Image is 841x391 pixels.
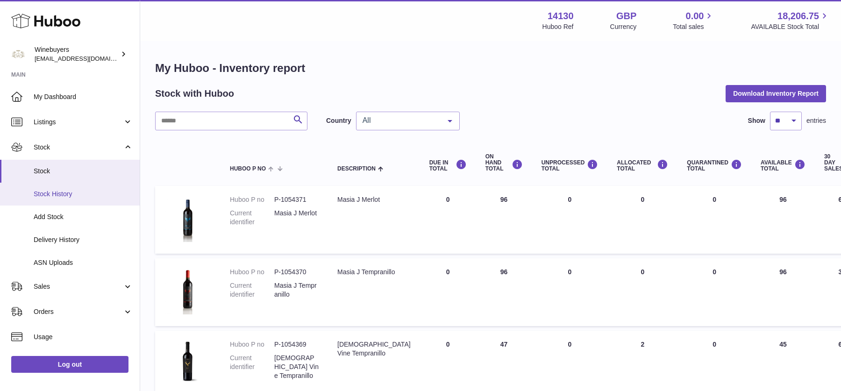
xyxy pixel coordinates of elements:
span: 0 [713,196,716,203]
td: 0 [420,186,476,254]
dd: Masia J Merlot [274,209,319,227]
td: 96 [476,258,532,326]
strong: GBP [616,10,636,22]
img: product image [164,268,211,314]
span: 0.00 [686,10,704,22]
label: Country [326,116,351,125]
dt: Current identifier [230,354,274,380]
span: ASN Uploads [34,258,133,267]
span: Add Stock [34,213,133,221]
span: entries [806,116,826,125]
td: 96 [751,258,815,326]
dt: Current identifier [230,209,274,227]
td: 0 [607,258,677,326]
dt: Current identifier [230,281,274,299]
div: Huboo Ref [542,22,574,31]
span: All [360,116,441,125]
div: Currency [610,22,637,31]
span: Listings [34,118,123,127]
span: Stock [34,143,123,152]
dt: Huboo P no [230,195,274,204]
div: QUARANTINED Total [687,159,742,172]
div: [DEMOGRAPHIC_DATA] Vine Tempranillo [337,340,411,358]
span: [EMAIL_ADDRESS][DOMAIN_NAME] [35,55,137,62]
dt: Huboo P no [230,268,274,277]
div: AVAILABLE Total [761,159,805,172]
span: Total sales [673,22,714,31]
td: 0 [532,186,608,254]
div: Winebuyers [35,45,119,63]
span: AVAILABLE Stock Total [751,22,830,31]
h2: Stock with Huboo [155,87,234,100]
span: Sales [34,282,123,291]
dd: P-1054371 [274,195,319,204]
span: Stock [34,167,133,176]
div: DUE IN TOTAL [429,159,467,172]
div: UNPROCESSED Total [542,159,599,172]
dd: Masia J Tempranillo [274,281,319,299]
img: ben@winebuyers.com [11,47,25,61]
div: Masia J Tempranillo [337,268,411,277]
div: Masia J Merlot [337,195,411,204]
img: product image [164,340,211,387]
td: 96 [476,186,532,254]
dt: Huboo P no [230,340,274,349]
td: 0 [607,186,677,254]
span: Usage [34,333,133,341]
img: product image [164,195,211,242]
td: 96 [751,186,815,254]
label: Show [748,116,765,125]
dd: P-1054369 [274,340,319,349]
dd: [DEMOGRAPHIC_DATA] Vine Tempranillo [274,354,319,380]
td: 0 [420,258,476,326]
a: 0.00 Total sales [673,10,714,31]
span: 0 [713,341,716,348]
span: My Dashboard [34,92,133,101]
div: ALLOCATED Total [617,159,668,172]
span: Description [337,166,376,172]
strong: 14130 [548,10,574,22]
span: Orders [34,307,123,316]
button: Download Inventory Report [726,85,826,102]
span: Huboo P no [230,166,266,172]
dd: P-1054370 [274,268,319,277]
h1: My Huboo - Inventory report [155,61,826,76]
a: Log out [11,356,128,373]
td: 0 [532,258,608,326]
span: Delivery History [34,235,133,244]
span: 18,206.75 [777,10,819,22]
span: 0 [713,268,716,276]
span: Stock History [34,190,133,199]
a: 18,206.75 AVAILABLE Stock Total [751,10,830,31]
div: ON HAND Total [485,154,523,172]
